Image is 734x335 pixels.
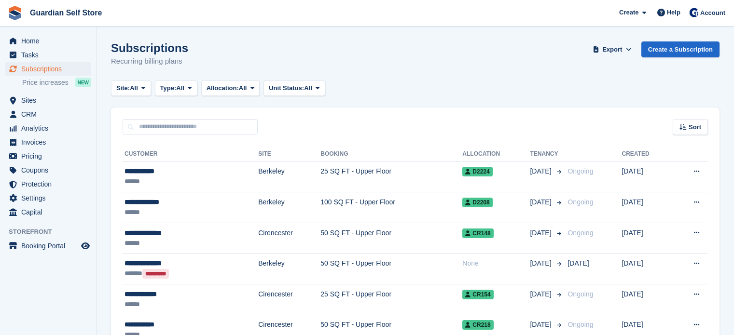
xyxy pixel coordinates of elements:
th: Booking [320,147,462,162]
td: Berkeley [258,161,320,192]
a: menu [5,205,91,219]
span: Export [602,45,622,54]
span: Home [21,34,79,48]
span: Create [619,8,638,17]
span: All [130,83,138,93]
span: Subscriptions [21,62,79,76]
span: CR218 [462,320,493,330]
p: Recurring billing plans [111,56,188,67]
span: Booking Portal [21,239,79,253]
span: [DATE] [530,228,553,238]
button: Type: All [155,80,197,96]
button: Export [591,41,634,57]
span: All [176,83,184,93]
span: Settings [21,191,79,205]
td: 50 SQ FT - Upper Floor [320,223,462,254]
span: Ongoing [568,290,593,298]
td: 50 SQ FT - Upper Floor [320,254,462,284]
td: 100 SQ FT - Upper Floor [320,192,462,223]
a: menu [5,107,91,121]
td: [DATE] [622,161,671,192]
td: 25 SQ FT - Upper Floor [320,161,462,192]
img: stora-icon-8386f47178a22dfd0bd8f6a31ec36ba5ce8667c1dd55bd0f319d3a0aa187defe.svg [8,6,22,20]
span: Account [700,8,725,18]
span: Pricing [21,149,79,163]
span: CRM [21,107,79,121]
span: All [239,83,247,93]
a: menu [5,149,91,163]
span: Allocation: [207,83,239,93]
img: Tom Scott [689,8,699,17]
a: menu [5,135,91,149]
td: Cirencester [258,223,320,254]
a: menu [5,191,91,205]
span: [DATE] [530,166,553,176]
span: Price increases [22,78,69,87]
th: Created [622,147,671,162]
th: Tenancy [530,147,564,162]
span: Invoices [21,135,79,149]
a: menu [5,48,91,62]
span: D2224 [462,167,492,176]
td: 25 SQ FT - Upper Floor [320,284,462,315]
span: [DATE] [530,258,553,268]
span: Storefront [9,227,96,237]
a: Price increases NEW [22,77,91,88]
span: [DATE] [530,289,553,299]
a: menu [5,121,91,135]
button: Site: All [111,80,151,96]
td: Berkeley [258,192,320,223]
span: [DATE] [530,197,553,207]
span: Unit Status: [269,83,304,93]
span: Coupons [21,163,79,177]
span: Analytics [21,121,79,135]
h1: Subscriptions [111,41,188,54]
span: All [304,83,312,93]
a: menu [5,94,91,107]
button: Allocation: All [201,80,260,96]
span: Protection [21,177,79,191]
th: Site [258,147,320,162]
th: Customer [123,147,258,162]
span: CR154 [462,290,493,299]
a: menu [5,177,91,191]
a: menu [5,163,91,177]
a: Guardian Self Store [26,5,106,21]
span: Ongoing [568,198,593,206]
div: None [462,258,530,268]
a: Create a Subscription [641,41,720,57]
span: Capital [21,205,79,219]
span: CR148 [462,228,493,238]
td: [DATE] [622,192,671,223]
a: menu [5,239,91,253]
span: Ongoing [568,229,593,237]
td: [DATE] [622,223,671,254]
span: Type: [160,83,177,93]
span: Sort [689,122,701,132]
span: Tasks [21,48,79,62]
td: Cirencester [258,284,320,315]
td: [DATE] [622,284,671,315]
span: Ongoing [568,321,593,328]
th: Allocation [462,147,530,162]
span: Help [667,8,680,17]
span: [DATE] [530,320,553,330]
span: Site: [116,83,130,93]
td: [DATE] [622,254,671,284]
a: Preview store [80,240,91,252]
span: D2208 [462,198,492,207]
span: [DATE] [568,259,589,267]
div: NEW [75,78,91,87]
button: Unit Status: All [263,80,325,96]
span: Ongoing [568,167,593,175]
a: menu [5,62,91,76]
a: menu [5,34,91,48]
td: Berkeley [258,254,320,284]
span: Sites [21,94,79,107]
